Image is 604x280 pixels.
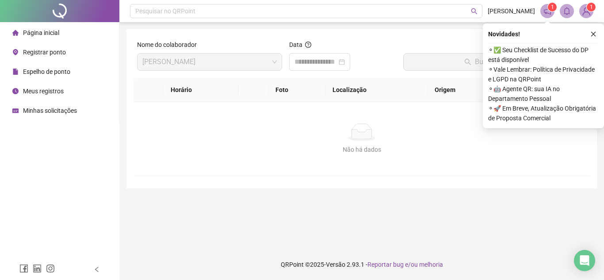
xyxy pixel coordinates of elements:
span: search [471,8,478,15]
span: ⚬ 🚀 Em Breve, Atualização Obrigatória de Proposta Comercial [488,104,599,123]
th: Origem [428,78,501,102]
span: Novidades ! [488,29,520,39]
span: Meus registros [23,88,64,95]
span: ⚬ ✅ Seu Checklist de Sucesso do DP está disponível [488,45,599,65]
span: facebook [19,264,28,273]
span: home [12,30,19,36]
span: 1 [551,4,554,10]
span: clock-circle [12,88,19,94]
span: Reportar bug e/ou melhoria [367,261,443,268]
span: left [94,266,100,272]
span: linkedin [33,264,42,273]
span: 1 [590,4,593,10]
footer: QRPoint © 2025 - 2.93.1 - [119,249,604,280]
span: file [12,69,19,75]
span: ⚬ 🤖 Agente QR: sua IA no Departamento Pessoal [488,84,599,104]
span: environment [12,49,19,55]
span: Registrar ponto [23,49,66,56]
th: Horário [164,78,239,102]
span: Versão [326,261,345,268]
span: instagram [46,264,55,273]
th: Foto [268,78,325,102]
label: Nome do colaborador [137,40,203,50]
sup: Atualize o seu contato no menu Meus Dados [587,3,596,12]
span: Página inicial [23,29,59,36]
img: 91060 [580,4,593,18]
div: Não há dados [144,145,579,154]
span: notification [543,7,551,15]
span: question-circle [305,42,311,48]
sup: 1 [548,3,557,12]
th: Localização [325,78,428,102]
span: close [590,31,596,37]
span: [PERSON_NAME] [488,6,535,16]
span: bell [563,7,571,15]
span: ⚬ Vale Lembrar: Política de Privacidade e LGPD na QRPoint [488,65,599,84]
button: Buscar registros [403,53,586,71]
span: Data [289,41,302,48]
span: Espelho de ponto [23,68,70,75]
div: Open Intercom Messenger [574,250,595,271]
span: schedule [12,107,19,114]
span: Minhas solicitações [23,107,77,114]
span: LUCAS DOS SANTOS SALES [142,54,277,70]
